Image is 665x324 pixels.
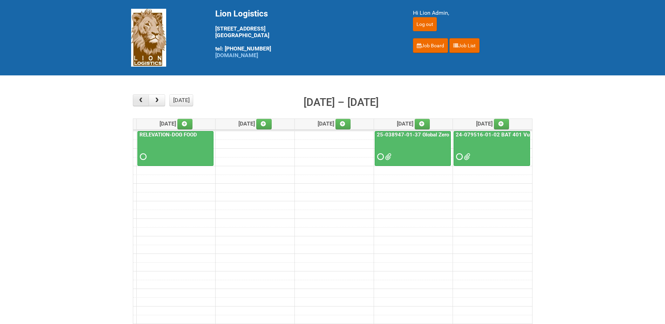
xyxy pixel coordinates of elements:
[137,131,213,166] a: RELEVATION-DOG FOOD
[415,119,430,129] a: Add an event
[397,120,430,127] span: [DATE]
[454,131,559,138] a: 24-079516-01-02 BAT 401 Vuse Box RCT
[377,154,382,159] span: Requested
[456,154,461,159] span: Requested
[413,17,437,31] input: Log out
[138,131,198,138] a: RELEVATION-DOG FOOD
[304,94,379,110] h2: [DATE] – [DATE]
[413,38,448,53] a: Job Board
[454,131,530,166] a: 24-079516-01-02 BAT 401 Vuse Box RCT
[335,119,351,129] a: Add an event
[215,9,268,19] span: Lion Logistics
[238,120,272,127] span: [DATE]
[464,154,469,159] span: 24-079516-01-02 - LPF.xlsx RAIBAT Vuse Pro Box RCT Study - Pregnancy Test Letter - 11JUL2025.pdf ...
[160,120,193,127] span: [DATE]
[494,119,509,129] a: Add an event
[449,38,480,53] a: Job List
[140,154,145,159] span: Requested
[318,120,351,127] span: [DATE]
[169,94,193,106] button: [DATE]
[385,154,390,159] span: Green Tea Yuzu.pdf Green Tea Jasmine Honey.pdf 25-038947-01-37 Global Zero Sugar Tea Test - LPF.x...
[375,131,451,166] a: 25-038947-01-37 Global Zero Sugar Tea Test
[375,131,487,138] a: 25-038947-01-37 Global Zero Sugar Tea Test
[177,119,193,129] a: Add an event
[215,9,395,59] div: [STREET_ADDRESS] [GEOGRAPHIC_DATA] tel: [PHONE_NUMBER]
[413,9,534,17] div: Hi Lion Admin,
[476,120,509,127] span: [DATE]
[131,9,166,67] img: Lion Logistics
[256,119,272,129] a: Add an event
[215,52,258,59] a: [DOMAIN_NAME]
[131,34,166,41] a: Lion Logistics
